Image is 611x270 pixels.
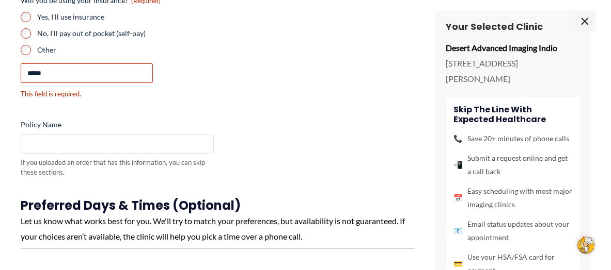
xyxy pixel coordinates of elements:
span: × [575,10,596,31]
label: Yes, I'll use insurance [37,12,415,22]
label: No, I'll pay out of pocket (self-pay) [37,28,415,39]
label: Other [37,45,415,55]
span: 📞 [453,132,462,145]
label: Policy Name [21,120,214,130]
h4: Skip the line with Expected Healthcare [453,105,572,124]
li: Email status updates about your appointment [453,217,572,244]
p: Desert Advanced Imaging Indio [446,40,580,56]
p: [STREET_ADDRESS][PERSON_NAME] [446,56,580,86]
div: This field is required. [21,89,415,99]
li: Easy scheduling with most major imaging clinics [453,184,572,211]
h3: Preferred Days & Times (Optional) [21,197,415,213]
li: Save 20+ minutes of phone calls [453,132,572,145]
div: If you uploaded an order that has this information, you can skip these sections. [21,158,214,177]
li: Submit a request online and get a call back [453,151,572,178]
span: 📧 [453,224,462,238]
span: 📅 [453,191,462,205]
input: Other Choice, please specify [21,63,153,83]
span: 📲 [453,158,462,172]
div: Let us know what works best for you. We'll try to match your preferences, but availability is not... [21,213,415,244]
h3: Your Selected Clinic [446,21,580,32]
